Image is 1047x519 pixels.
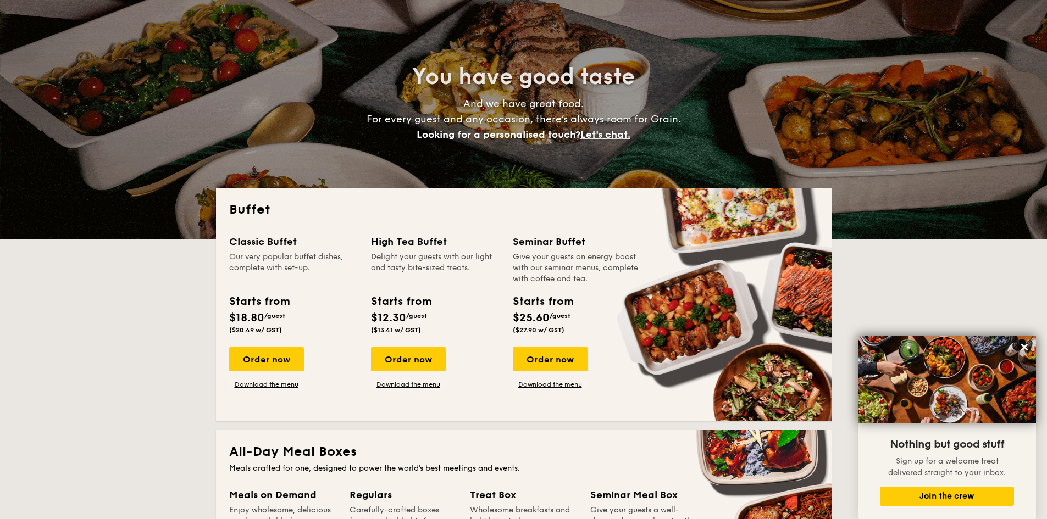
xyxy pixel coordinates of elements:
[229,234,358,249] div: Classic Buffet
[513,234,641,249] div: Seminar Buffet
[412,64,635,90] span: You have good taste
[371,380,446,389] a: Download the menu
[513,293,573,310] div: Starts from
[371,293,431,310] div: Starts from
[371,311,406,325] span: $12.30
[371,234,500,249] div: High Tea Buffet
[264,312,285,320] span: /guest
[888,456,1006,477] span: Sign up for a welcome treat delivered straight to your inbox.
[406,312,427,320] span: /guest
[890,438,1004,451] span: Nothing but good stuff
[229,293,289,310] div: Starts from
[229,201,818,219] h2: Buffet
[880,487,1014,506] button: Join the crew
[580,129,630,141] span: Let's chat.
[513,326,564,334] span: ($27.90 w/ GST)
[371,252,500,284] div: Delight your guests with our light and tasty bite-sized treats.
[1016,338,1033,356] button: Close
[513,252,641,284] div: Give your guests an energy boost with our seminar menus, complete with coffee and tea.
[513,380,588,389] a: Download the menu
[550,312,570,320] span: /guest
[229,326,282,334] span: ($20.49 w/ GST)
[229,380,304,389] a: Download the menu
[513,311,550,325] span: $25.60
[229,443,818,461] h2: All-Day Meal Boxes
[350,487,457,503] div: Regulars
[513,347,588,371] div: Order now
[229,311,264,325] span: $18.80
[417,129,580,141] span: Looking for a personalised touch?
[371,326,421,334] span: ($13.41 w/ GST)
[371,347,446,371] div: Order now
[367,98,681,141] span: And we have great food. For every guest and any occasion, there’s always room for Grain.
[229,252,358,284] div: Our very popular buffet dishes, complete with set-up.
[229,487,336,503] div: Meals on Demand
[858,336,1036,423] img: DSC07876-Edit02-Large.jpeg
[229,347,304,371] div: Order now
[229,463,818,474] div: Meals crafted for one, designed to power the world's best meetings and events.
[590,487,697,503] div: Seminar Meal Box
[470,487,577,503] div: Treat Box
